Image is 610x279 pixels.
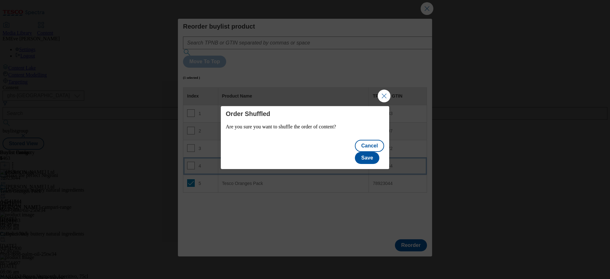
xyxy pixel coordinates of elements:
[226,110,384,118] h4: Order Shuffled
[355,140,384,152] button: Cancel
[355,152,379,164] button: Save
[226,124,384,130] p: Are you sure you want to shuffle the order of content?
[378,90,390,102] button: Close Modal
[221,106,390,169] div: Modal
